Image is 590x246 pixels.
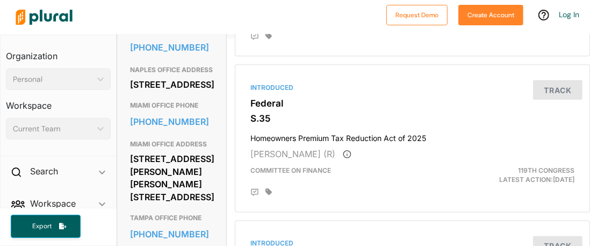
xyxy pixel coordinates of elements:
[250,149,335,159] span: [PERSON_NAME] (R)
[458,5,523,25] button: Create Account
[6,90,111,114] h3: Workspace
[250,129,574,143] h4: Homeowners Premium Tax Reduction Act of 2025
[130,114,213,130] a: [PHONE_NUMBER]
[250,113,574,124] h3: S.35
[130,64,213,76] h3: NAPLES OFFICE ADDRESS
[11,215,81,238] button: Export
[130,227,213,243] a: [PHONE_NUMBER]
[533,80,582,100] button: Track
[250,83,574,93] div: Introduced
[13,123,93,135] div: Current Team
[559,10,579,19] a: Log In
[250,32,259,41] div: Add Position Statement
[458,9,523,20] a: Create Account
[386,5,448,25] button: Request Demo
[25,222,59,231] span: Export
[130,138,213,151] h3: MIAMI OFFICE ADDRESS
[130,99,213,112] h3: MIAMI OFFICE PHONE
[250,166,331,174] span: Committee on Finance
[130,212,213,225] h3: TAMPA OFFICE PHONE
[130,151,213,206] div: [STREET_ADDRESS][PERSON_NAME][PERSON_NAME] [STREET_ADDRESS]
[6,40,111,64] h3: Organization
[13,74,93,85] div: Personal
[130,39,213,55] a: [PHONE_NUMBER]
[130,76,213,93] div: [STREET_ADDRESS]
[265,188,272,196] div: Add tags
[518,166,574,174] span: 119th Congress
[469,166,582,185] div: Latest Action: [DATE]
[386,9,448,20] a: Request Demo
[30,165,58,177] h2: Search
[265,32,272,40] div: Add tags
[250,188,259,197] div: Add Position Statement
[250,98,574,109] h3: Federal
